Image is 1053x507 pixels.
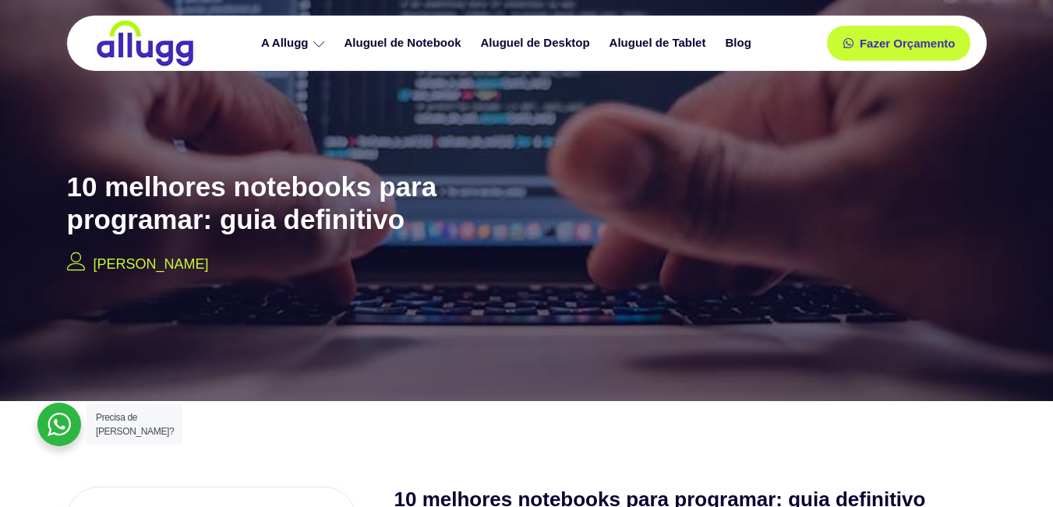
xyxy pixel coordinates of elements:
a: A Allugg [253,30,337,57]
a: Fazer Orçamento [827,26,971,61]
a: Aluguel de Tablet [602,30,718,57]
span: Fazer Orçamento [860,37,956,49]
a: Blog [717,30,762,57]
h2: 10 melhores notebooks para programar: guia definitivo [67,171,566,236]
a: Aluguel de Notebook [337,30,473,57]
div: Widget de chat [975,432,1053,507]
a: Aluguel de Desktop [473,30,602,57]
img: locação de TI é Allugg [94,19,196,67]
span: Precisa de [PERSON_NAME]? [96,412,174,437]
iframe: Chat Widget [975,432,1053,507]
p: [PERSON_NAME] [94,254,209,275]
